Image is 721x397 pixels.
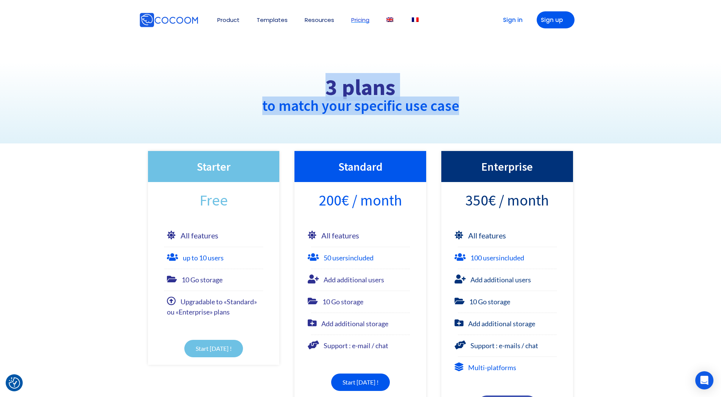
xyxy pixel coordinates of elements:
[9,377,20,389] button: Consent Preferences
[322,297,363,306] span: 10 Go storage
[470,276,531,284] span: Add additional users
[499,254,524,262] b: included
[469,297,510,306] span: 10 Go storage
[537,11,575,28] a: Sign up
[470,254,524,262] font: 100 users
[468,319,535,328] span: Add additional storage
[695,371,713,389] div: Open Intercom Messenger
[491,11,529,28] a: Sign in
[321,231,359,240] b: All features
[412,17,419,22] img: French
[324,341,388,350] span: Support : e-mail / chat
[183,254,224,262] font: up to 10 users
[321,319,388,328] span: Add additional storage
[386,17,393,22] img: English
[182,276,223,284] span: 10 Go storage
[468,363,516,372] font: Multi-platforms
[139,12,198,28] img: Cocoom
[167,297,257,316] span: Upgradable to «Standard» ou «Enterprise» plans
[468,231,506,240] b: All features
[324,254,374,262] font: 50 users
[348,254,374,262] b: included
[257,17,288,23] a: Templates
[199,194,228,206] span: Free
[181,231,218,240] b: All features
[9,377,20,389] img: Revisit consent button
[184,340,243,357] a: Start [DATE] !
[470,341,538,350] span: Support : e-mails / chat
[449,159,565,174] h3: Enterprise
[351,17,369,23] a: Pricing
[466,194,549,206] span: 350€ / month
[319,194,402,206] span: 200€ / month
[156,159,272,174] h3: Starter
[305,17,334,23] a: Resources
[324,276,384,284] span: Add additional users
[331,374,390,391] a: Start [DATE] !
[302,159,419,174] h3: Standard
[217,17,240,23] a: Product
